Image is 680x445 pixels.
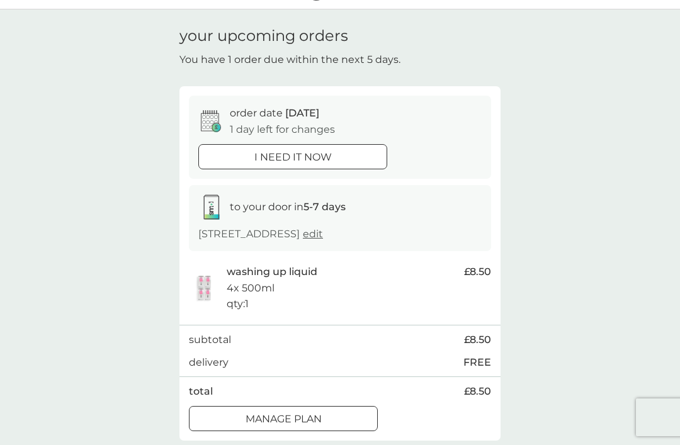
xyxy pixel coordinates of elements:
span: £8.50 [464,332,491,348]
a: edit [303,228,323,240]
p: subtotal [189,332,231,348]
p: FREE [463,354,491,371]
span: £8.50 [464,383,491,400]
span: [DATE] [285,107,319,119]
p: [STREET_ADDRESS] [198,226,323,242]
h1: your upcoming orders [179,27,348,45]
strong: 5-7 days [303,201,346,213]
p: delivery [189,354,229,371]
p: order date [230,105,319,121]
p: You have 1 order due within the next 5 days. [179,52,400,68]
p: washing up liquid [227,264,317,280]
p: i need it now [254,149,332,166]
p: 4x 500ml [227,280,275,296]
p: Manage plan [246,411,322,427]
span: to your door in [230,201,346,213]
button: i need it now [198,144,387,169]
button: Manage plan [189,406,378,431]
p: 1 day left for changes [230,121,335,138]
p: total [189,383,213,400]
span: £8.50 [464,264,491,280]
p: qty : 1 [227,296,249,312]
